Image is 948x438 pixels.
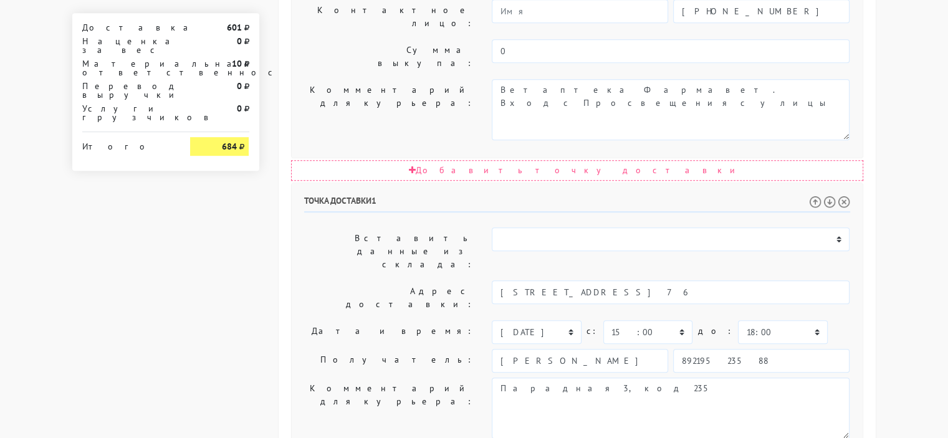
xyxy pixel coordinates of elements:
[231,58,241,69] strong: 10
[73,104,181,121] div: Услуги грузчиков
[73,23,181,32] div: Доставка
[371,195,376,206] span: 1
[236,80,241,92] strong: 0
[295,320,483,344] label: Дата и время:
[295,39,483,74] label: Сумма выкупа:
[295,227,483,275] label: Вставить данные из склада:
[236,103,241,114] strong: 0
[304,196,850,212] h6: Точка доставки
[697,320,733,342] label: до:
[73,37,181,54] div: Наценка за вес
[492,79,850,140] textarea: Ветаптека Фармавет. Вход с Просвещения с улицы
[226,22,241,33] strong: 601
[82,137,172,151] div: Итого
[587,320,598,342] label: c:
[295,280,483,315] label: Адрес доставки:
[73,59,181,77] div: Материальная ответственность
[236,36,241,47] strong: 0
[73,82,181,99] div: Перевод выручки
[295,349,483,373] label: Получатель:
[673,349,850,373] input: Телефон
[295,79,483,140] label: Комментарий для курьера:
[221,141,236,152] strong: 684
[291,160,863,181] div: Добавить точку доставки
[492,349,668,373] input: Имя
